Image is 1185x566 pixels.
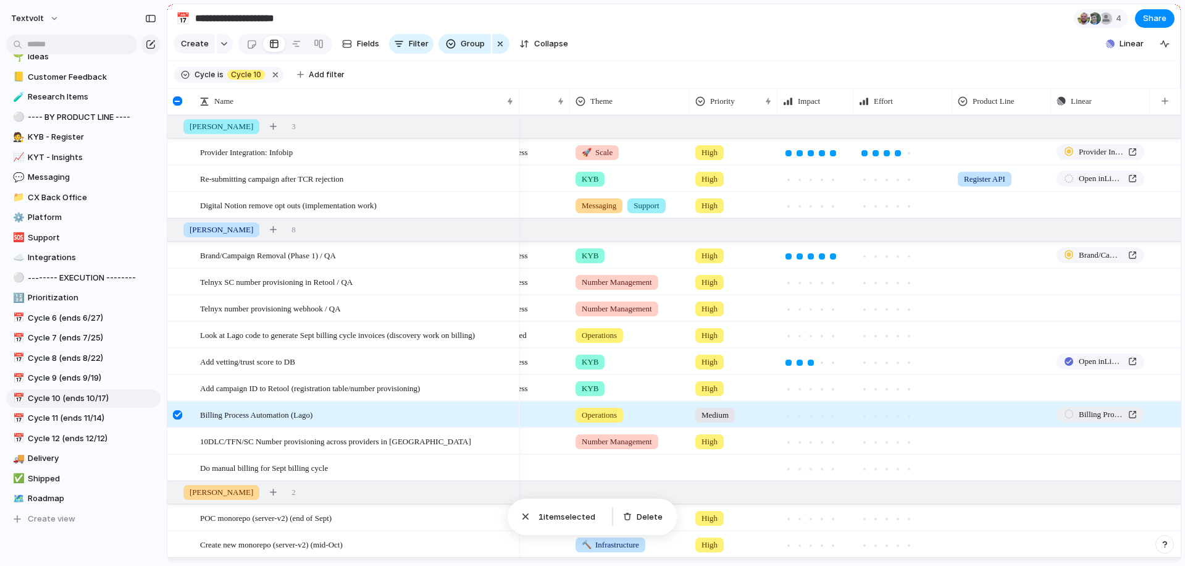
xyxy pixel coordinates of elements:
[28,372,156,384] span: Cycle 9 (ends 9/19)
[28,151,156,164] span: KYT - Insights
[13,431,22,446] div: 📅
[1057,353,1144,370] a: Open inLinear
[13,171,22,185] div: 💬
[582,200,616,212] span: Messaging
[6,349,161,368] a: 📅Cycle 8 (ends 8/22)
[200,274,353,289] span: Telnyx SC number provisioning in Retool / QA
[701,539,718,551] span: High
[291,486,296,499] span: 2
[6,88,161,106] a: 🧪Research Items
[582,356,598,368] span: KYB
[181,38,209,50] span: Create
[6,108,161,127] a: ⚪---- BY PRODUCT LINE ----
[28,251,156,264] span: Integrations
[582,148,592,157] span: 🚀
[634,200,659,212] span: Support
[582,303,652,315] span: Number Management
[710,95,735,108] span: Priority
[637,511,663,523] span: Delete
[11,71,23,83] button: 📒
[28,211,156,224] span: Platform
[534,38,568,50] span: Collapse
[1057,144,1144,160] a: Provider Integration: Infobip
[582,409,617,421] span: Operations
[28,312,156,324] span: Cycle 6 (ends 6/27)
[701,303,718,315] span: High
[11,352,23,365] button: 📅
[1079,408,1123,421] span: Billing Process Automation (Lago)
[618,509,668,526] button: Delete
[701,512,718,525] span: High
[28,272,156,284] span: -------- EXECUTION --------
[200,537,343,551] span: Create new monorepo (server-v2) (mid-Oct)
[200,198,377,212] span: Digital Notion remove opt outs (implementation work)
[582,250,598,262] span: KYB
[11,192,23,204] button: 📁
[389,34,433,54] button: Filter
[214,95,233,108] span: Name
[6,248,161,267] a: ☁️Integrations
[13,70,22,84] div: 📒
[6,269,161,287] a: ⚪-------- EXECUTION --------
[200,301,341,315] span: Telnyx number provisioning webhook / QA
[11,232,23,244] button: 🆘
[6,68,161,87] a: 📒Customer Feedback
[200,434,471,448] span: 10DLC/TFN/SC Number provisioning across providers in [GEOGRAPHIC_DATA]
[11,171,23,184] button: 💬
[13,150,22,164] div: 📈
[582,329,617,342] span: Operations
[701,146,718,159] span: High
[1071,95,1092,108] span: Linear
[438,34,491,54] button: Group
[6,389,161,408] a: 📅Cycle 10 (ends 10/17)
[11,392,23,405] button: 📅
[28,131,156,143] span: KYB - Register
[11,51,23,63] button: 🌱
[13,190,22,205] div: 📁
[200,510,332,525] span: POC monorepo (server-v2) (end of Sept)
[6,148,161,167] a: 📈KYT - Insights
[6,289,161,307] div: 🔢Prioritization
[28,292,156,304] span: Prioritization
[973,95,1015,108] span: Product Line
[200,171,343,185] span: Re-submitting campaign after TCR rejection
[6,369,161,387] a: 📅Cycle 9 (ends 9/19)
[28,392,156,405] span: Cycle 10 (ends 10/17)
[28,352,156,365] span: Cycle 8 (ends 8/22)
[13,230,22,245] div: 🆘
[582,540,592,549] span: 🔨
[200,248,336,262] span: Brand/Campaign Removal (Phase 1) / QA
[28,51,156,63] span: Ideas
[291,224,296,236] span: 8
[290,66,352,83] button: Add filter
[28,91,156,103] span: Research Items
[13,412,22,426] div: 📅
[225,68,267,82] button: Cycle 10
[1079,172,1123,185] span: Open in Linear
[1120,38,1144,50] span: Linear
[1057,247,1144,263] a: Brand/Campaign Removal (Phase 1) / QA
[200,407,312,421] span: Billing Process Automation (Lago)
[6,9,65,28] button: textvolt
[6,449,161,468] div: 🚚Delivery
[6,329,161,347] a: 📅Cycle 7 (ends 7/25)
[701,356,718,368] span: High
[6,208,161,227] a: ⚙️Platform
[1057,171,1144,187] a: Open inLinear
[28,332,156,344] span: Cycle 7 (ends 7/25)
[28,71,156,83] span: Customer Feedback
[538,512,543,522] span: 1
[11,412,23,425] button: 📅
[173,9,193,28] button: 📅
[582,382,598,395] span: KYB
[11,332,23,344] button: 📅
[582,539,639,551] span: Infrastructure
[174,34,215,54] button: Create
